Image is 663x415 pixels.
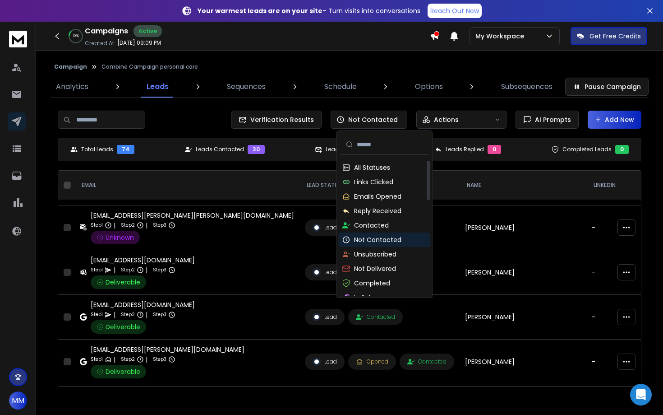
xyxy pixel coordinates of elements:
[488,145,501,154] div: 0
[141,76,174,98] a: Leads
[446,146,484,153] p: Leads Replied
[121,266,135,275] p: Step 2
[73,33,79,39] p: 13 %
[153,221,166,230] p: Step 3
[354,279,390,288] p: Completed
[147,81,169,92] p: Leads
[630,384,652,406] div: Open Intercom Messenger
[588,111,641,129] button: Add New
[114,355,115,364] p: |
[496,76,558,98] a: Subsequences
[324,81,357,92] p: Schedule
[114,310,115,319] p: |
[54,63,87,70] button: Campaign
[153,355,166,364] p: Step 3
[106,233,134,242] span: Unknown
[85,40,115,47] p: Created At:
[121,221,135,230] p: Step 2
[134,25,162,37] div: Active
[430,6,479,15] p: Reach Out Now
[9,392,27,410] button: MM
[354,293,405,302] p: In Subsequence
[9,31,27,47] img: logo
[91,221,103,230] p: Step 1
[313,313,337,321] div: Lead
[354,206,401,215] p: Reply Received
[247,115,314,124] span: Verification Results
[415,81,443,92] p: Options
[354,221,389,230] p: Contacted
[475,32,528,41] p: My Workspace
[198,6,322,15] strong: Your warmest leads are on your site
[153,310,166,319] p: Step 3
[313,268,337,276] div: Lead
[91,211,294,220] div: [EMAIL_ADDRESS][PERSON_NAME][PERSON_NAME][DOMAIN_NAME]
[356,313,395,321] div: Contacted
[313,358,337,366] div: Lead
[85,26,128,37] h1: Campaigns
[227,81,266,92] p: Sequences
[74,171,299,200] th: EMAIL
[146,266,147,275] p: |
[571,27,647,45] button: Get Free Credits
[146,310,147,319] p: |
[198,6,420,15] p: – Turn visits into conversations
[460,295,586,340] td: [PERSON_NAME]
[248,145,265,154] div: 30
[51,76,94,98] a: Analytics
[106,322,140,331] span: Deliverable
[319,76,362,98] a: Schedule
[114,266,115,275] p: |
[354,177,393,187] p: Links Clicked
[428,4,482,18] a: Reach Out Now
[354,235,401,244] p: Not Contacted
[231,111,322,129] button: Verification Results
[354,192,401,201] p: Emails Opened
[531,115,571,124] span: AI Prompts
[407,358,447,365] div: Contacted
[196,146,244,153] p: Leads Contacted
[460,340,586,384] td: [PERSON_NAME]
[153,266,166,275] p: Step 3
[356,358,388,365] div: Opened
[589,32,641,41] p: Get Free Credits
[106,278,140,287] span: Deliverable
[354,163,390,172] p: All Statuses
[91,266,103,275] p: Step 1
[354,264,396,273] p: Not Delivered
[460,205,586,250] td: [PERSON_NAME]
[121,355,135,364] p: Step 2
[221,76,271,98] a: Sequences
[91,345,244,354] div: [EMAIL_ADDRESS][PERSON_NAME][DOMAIN_NAME]
[501,81,552,92] p: Subsequences
[121,310,135,319] p: Step 2
[106,367,140,376] span: Deliverable
[114,221,115,230] p: |
[410,76,448,98] a: Options
[117,39,161,47] p: [DATE] 09:09 PM
[516,111,579,129] button: AI Prompts
[91,310,103,319] p: Step 1
[326,146,365,153] p: Leads Opened
[348,115,398,124] p: Not Contacted
[146,221,147,230] p: |
[460,250,586,295] td: [PERSON_NAME]
[565,78,649,96] button: Pause Campaign
[313,224,337,232] div: Lead
[91,355,103,364] p: Step 1
[562,146,612,153] p: Completed Leads
[299,171,460,200] th: LEAD STATUS
[460,171,586,200] th: NAME
[434,115,459,124] p: Actions
[81,146,113,153] p: Total Leads
[615,145,629,154] div: 0
[91,256,195,265] div: [EMAIL_ADDRESS][DOMAIN_NAME]
[91,300,195,309] div: [EMAIL_ADDRESS][DOMAIN_NAME]
[354,250,396,259] p: Unsubscribed
[117,145,134,154] div: 74
[146,355,147,364] p: |
[56,81,88,92] p: Analytics
[101,63,198,70] p: Combine Campaign personal care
